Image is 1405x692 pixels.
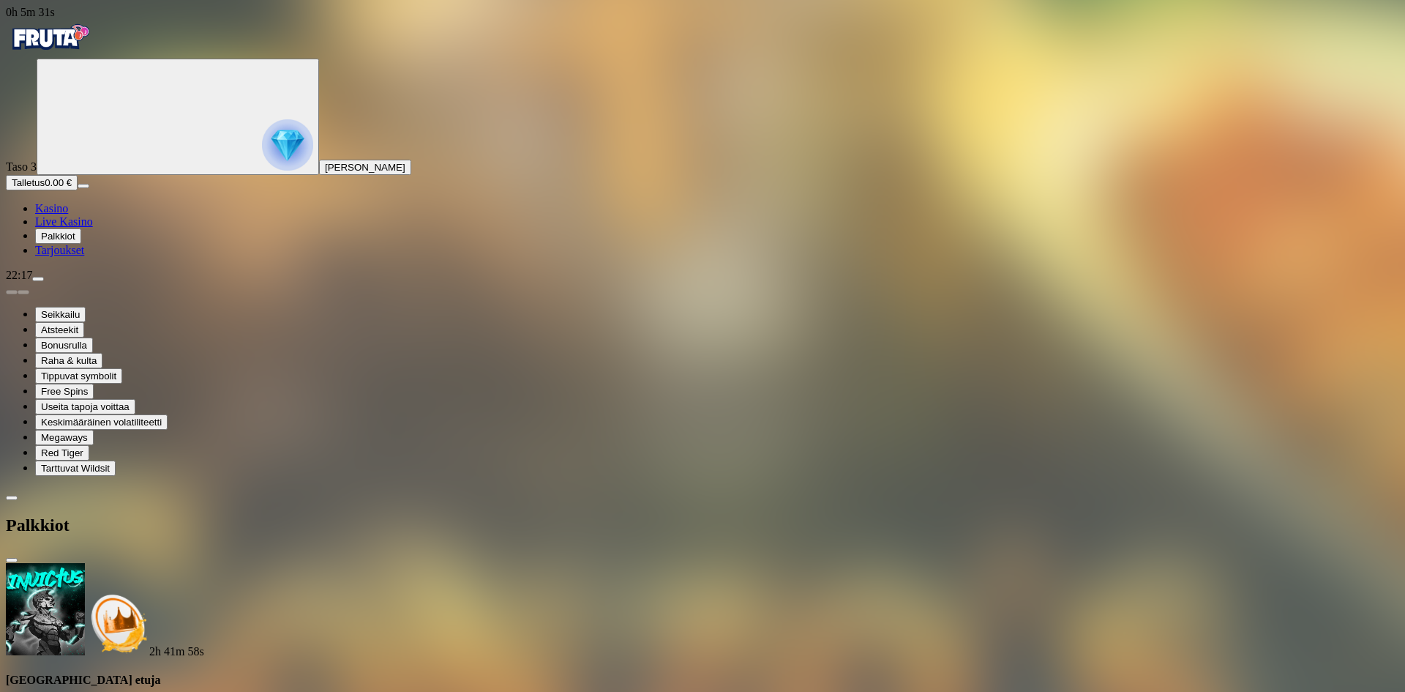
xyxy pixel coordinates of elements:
button: Useita tapoja voittaa [35,399,135,414]
button: Talletusplus icon0.00 € [6,175,78,190]
button: Keskimääräinen volatiliteetti [35,414,168,430]
button: Tippuvat symbolit [35,368,122,384]
button: menu [32,277,44,281]
button: [PERSON_NAME] [319,160,411,175]
button: Tarttuvat Wildsit [35,461,116,476]
span: Tippuvat symbolit [41,371,116,382]
button: close [6,558,18,562]
span: [PERSON_NAME] [325,162,405,173]
span: Red Tiger [41,447,83,458]
span: Atsteekit [41,324,78,335]
button: chevron-left icon [6,496,18,500]
button: reward iconPalkkiot [35,228,81,244]
button: Raha & kulta [35,353,102,368]
button: Free Spins [35,384,94,399]
button: next slide [18,290,29,294]
span: Kasino [35,202,68,215]
button: reward progress [37,59,319,175]
a: gift-inverted iconTarjoukset [35,244,84,256]
h4: [GEOGRAPHIC_DATA] etuja [6,674,1399,687]
button: prev slide [6,290,18,294]
span: Useita tapoja voittaa [41,401,130,412]
img: Deposit bonus icon [85,591,149,655]
button: Seikkailu [35,307,86,322]
span: user session time [6,6,55,18]
span: Raha & kulta [41,355,97,366]
a: diamond iconKasino [35,202,68,215]
a: poker-chip iconLive Kasino [35,215,93,228]
span: Live Kasino [35,215,93,228]
img: reward progress [262,119,313,171]
button: Atsteekit [35,322,84,338]
span: 22:17 [6,269,32,281]
span: Keskimääräinen volatiliteetti [41,417,162,428]
button: Megaways [35,430,94,445]
button: Bonusrulla [35,338,93,353]
span: Megaways [41,432,88,443]
span: Talletus [12,177,45,188]
span: Tarjoukset [35,244,84,256]
span: Free Spins [41,386,88,397]
button: menu [78,184,89,188]
nav: Primary [6,19,1399,257]
span: 0.00 € [45,177,72,188]
img: Invictus [6,563,85,655]
button: Red Tiger [35,445,89,461]
span: countdown [149,645,204,658]
span: Palkkiot [41,231,75,242]
span: Tarttuvat Wildsit [41,463,110,474]
img: Fruta [6,19,94,56]
a: Fruta [6,45,94,58]
span: Seikkailu [41,309,80,320]
span: Taso 3 [6,160,37,173]
h2: Palkkiot [6,516,1399,535]
span: Bonusrulla [41,340,87,351]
